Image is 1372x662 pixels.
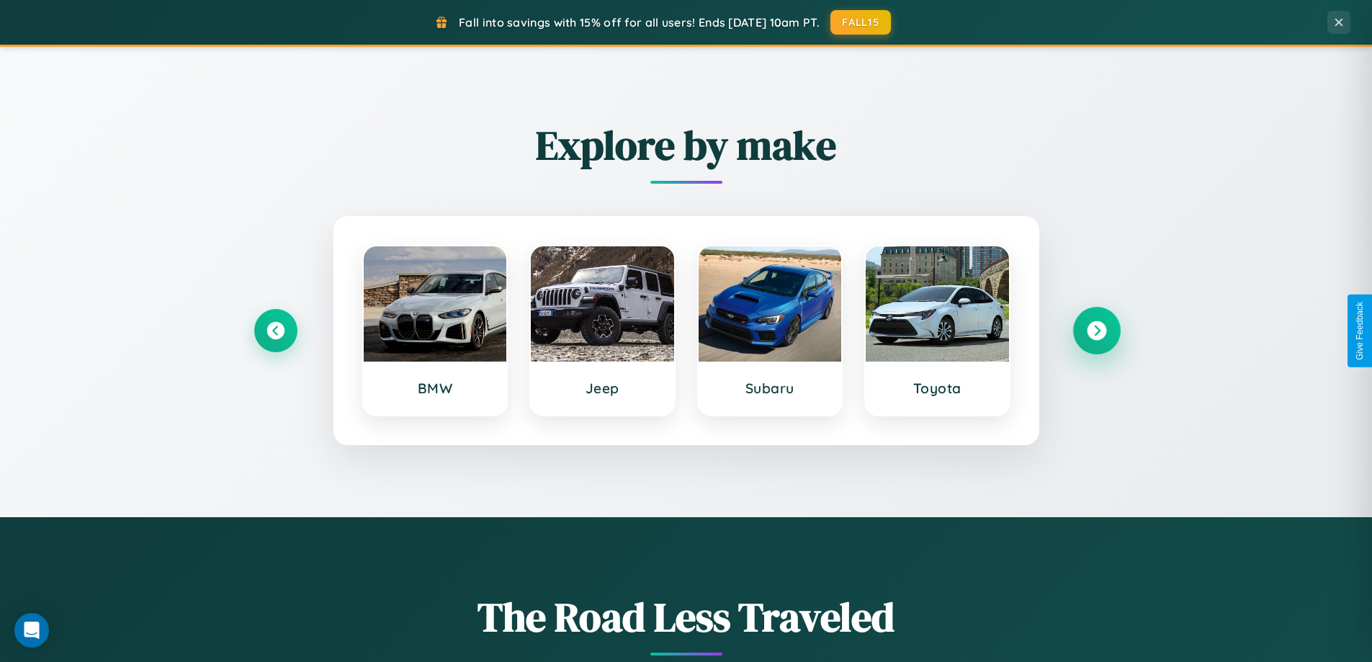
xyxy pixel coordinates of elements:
h3: BMW [378,380,493,397]
button: FALL15 [830,10,891,35]
div: Open Intercom Messenger [14,613,49,648]
h1: The Road Less Traveled [254,589,1118,645]
span: Fall into savings with 15% off for all users! Ends [DATE] 10am PT. [459,15,820,30]
h3: Toyota [880,380,995,397]
h3: Jeep [545,380,660,397]
h2: Explore by make [254,117,1118,173]
div: Give Feedback [1355,302,1365,360]
h3: Subaru [713,380,828,397]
